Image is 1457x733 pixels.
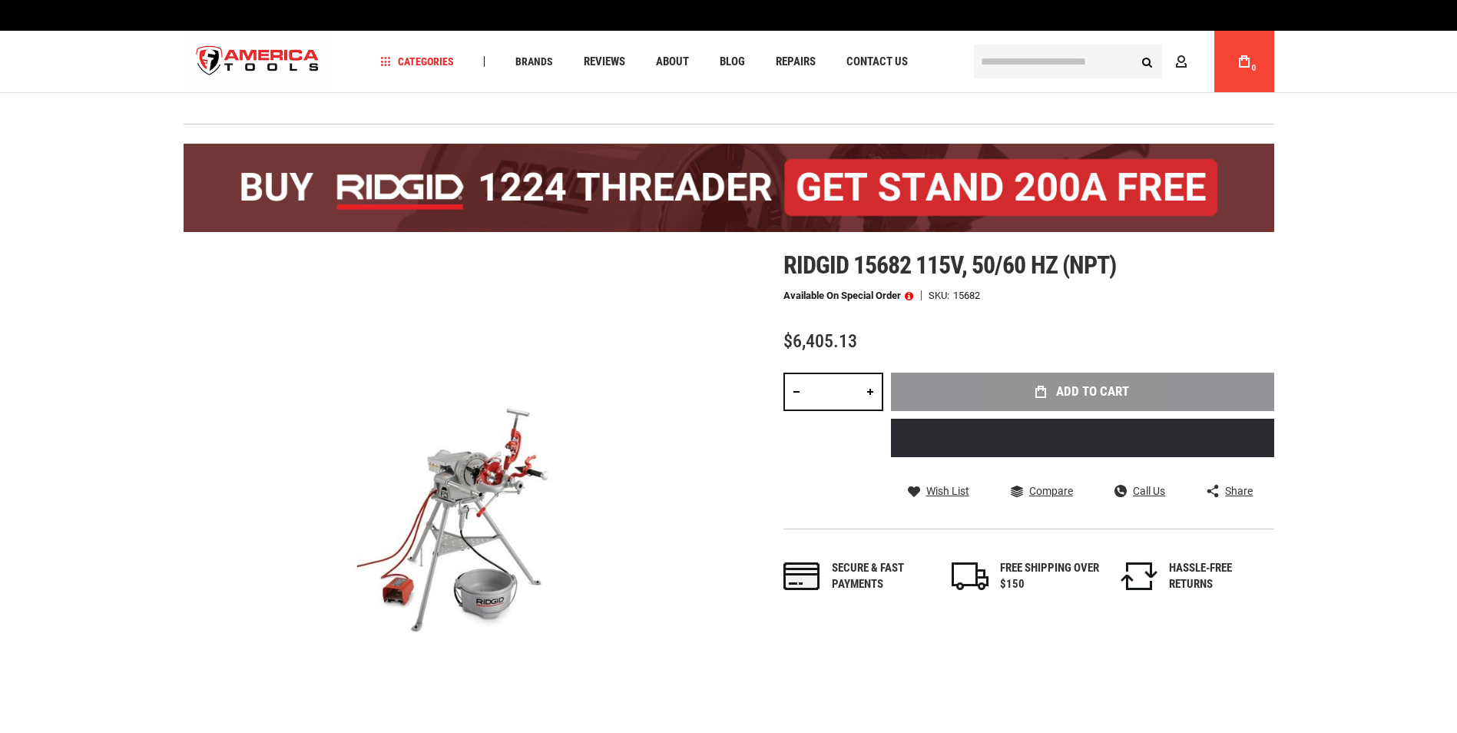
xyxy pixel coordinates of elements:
div: 15682 [953,290,980,300]
a: About [649,51,696,72]
div: FREE SHIPPING OVER $150 [1000,560,1100,593]
span: Contact Us [846,56,908,68]
div: Secure & fast payments [832,560,932,593]
a: Call Us [1114,484,1165,498]
img: returns [1121,562,1157,590]
span: Wish List [926,486,969,496]
span: Blog [720,56,745,68]
span: Compare [1029,486,1073,496]
p: Available on Special Order [783,290,913,301]
span: About [656,56,689,68]
a: Wish List [908,484,969,498]
img: payments [783,562,820,590]
img: shipping [952,562,988,590]
button: Search [1133,47,1162,76]
strong: SKU [929,290,953,300]
span: 0 [1252,64,1257,72]
a: Compare [1011,484,1073,498]
span: Call Us [1133,486,1165,496]
a: Categories [373,51,461,72]
span: Reviews [584,56,625,68]
div: HASSLE-FREE RETURNS [1169,560,1269,593]
a: Repairs [769,51,823,72]
img: BOGO: Buy the RIDGID® 1224 Threader (26092), get the 92467 200A Stand FREE! [184,144,1274,232]
span: Brands [515,56,553,67]
a: Blog [713,51,752,72]
a: Reviews [577,51,632,72]
span: Repairs [776,56,816,68]
span: Share [1225,486,1253,496]
a: store logo [184,33,333,91]
span: Ridgid 15682 115v, 50/60 hz (npt) [783,250,1116,280]
a: Contact Us [839,51,915,72]
a: Brands [508,51,560,72]
a: 0 [1230,31,1259,92]
img: America Tools [184,33,333,91]
span: Categories [380,56,454,67]
span: $6,405.13 [783,330,857,352]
